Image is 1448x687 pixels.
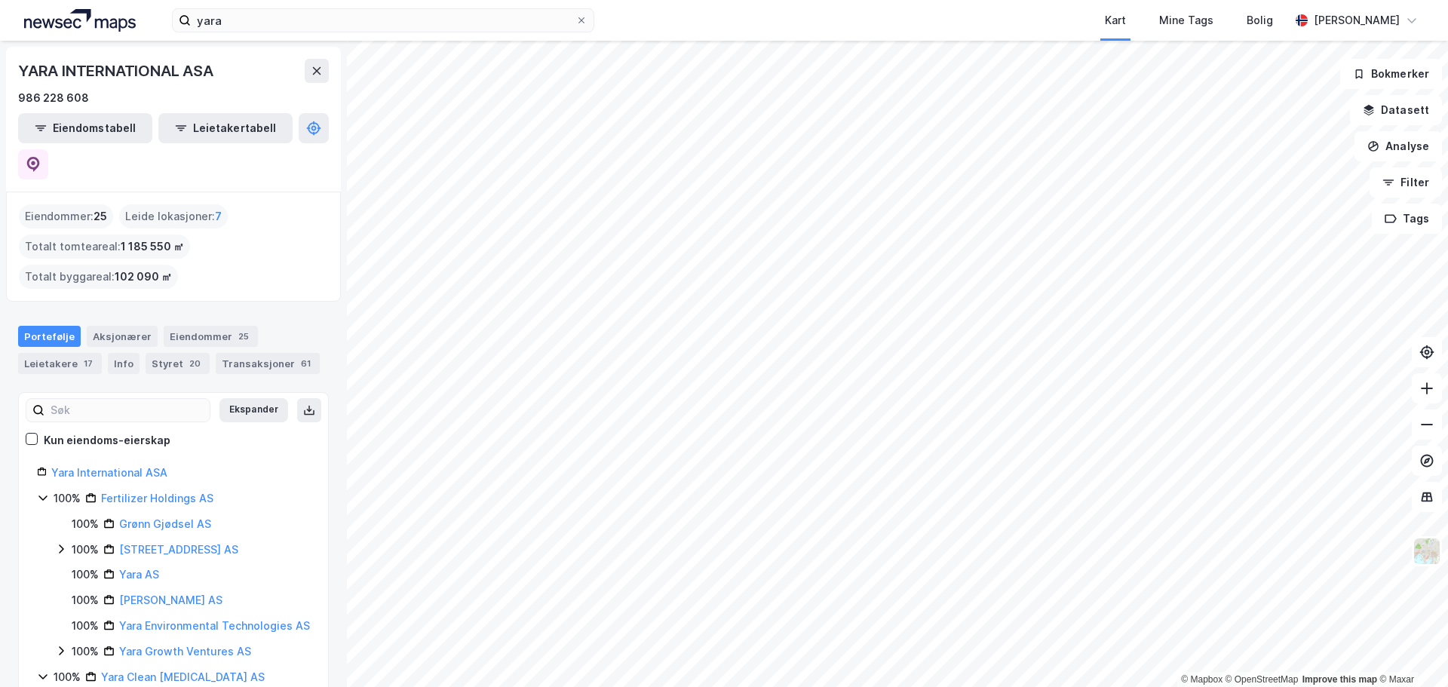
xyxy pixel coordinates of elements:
input: Søk [44,399,210,422]
a: OpenStreetMap [1226,674,1299,685]
div: Aksjonærer [87,326,158,347]
div: Totalt byggareal : [19,265,178,289]
a: Yara AS [119,568,159,581]
button: Eiendomstabell [18,113,152,143]
span: 7 [215,207,222,225]
button: Ekspander [219,398,288,422]
div: Totalt tomteareal : [19,235,190,259]
span: 1 185 550 ㎡ [121,238,184,256]
img: logo.a4113a55bc3d86da70a041830d287a7e.svg [24,9,136,32]
a: [STREET_ADDRESS] AS [119,543,238,556]
div: 61 [298,356,314,371]
div: 17 [81,356,96,371]
div: 100% [72,566,99,584]
div: 20 [186,356,204,371]
button: Bokmerker [1340,59,1442,89]
div: Transaksjoner [216,353,320,374]
div: Eiendommer : [19,204,113,228]
a: Grønn Gjødsel AS [119,517,211,530]
a: Yara Environmental Technologies AS [119,619,310,632]
div: 100% [72,515,99,533]
div: Kart [1105,11,1126,29]
div: Portefølje [18,326,81,347]
a: Yara Growth Ventures AS [119,645,251,658]
div: 100% [54,668,81,686]
div: Bolig [1247,11,1273,29]
button: Analyse [1354,131,1442,161]
span: 25 [94,207,107,225]
img: Z [1413,537,1441,566]
div: YARA INTERNATIONAL ASA [18,59,216,83]
button: Datasett [1350,95,1442,125]
button: Leietakertabell [158,113,293,143]
div: Kun eiendoms-eierskap [44,431,170,449]
span: 102 090 ㎡ [115,268,172,286]
input: Søk på adresse, matrikkel, gårdeiere, leietakere eller personer [191,9,575,32]
a: [PERSON_NAME] AS [119,593,222,606]
div: 25 [235,329,252,344]
a: Fertilizer Holdings AS [101,492,213,505]
button: Filter [1370,167,1442,198]
div: 986 228 608 [18,89,89,107]
div: Info [108,353,140,374]
div: 100% [54,489,81,508]
div: Eiendommer [164,326,258,347]
div: 100% [72,617,99,635]
div: 100% [72,591,99,609]
iframe: Chat Widget [1373,615,1448,687]
a: Yara Clean [MEDICAL_DATA] AS [101,670,265,683]
div: Leietakere [18,353,102,374]
div: Mine Tags [1159,11,1213,29]
div: Leide lokasjoner : [119,204,228,228]
a: Yara International ASA [51,466,167,479]
button: Tags [1372,204,1442,234]
a: Mapbox [1181,674,1223,685]
div: [PERSON_NAME] [1314,11,1400,29]
div: Styret [146,353,210,374]
div: Kontrollprogram for chat [1373,615,1448,687]
div: 100% [72,643,99,661]
a: Improve this map [1302,674,1377,685]
div: 100% [72,541,99,559]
